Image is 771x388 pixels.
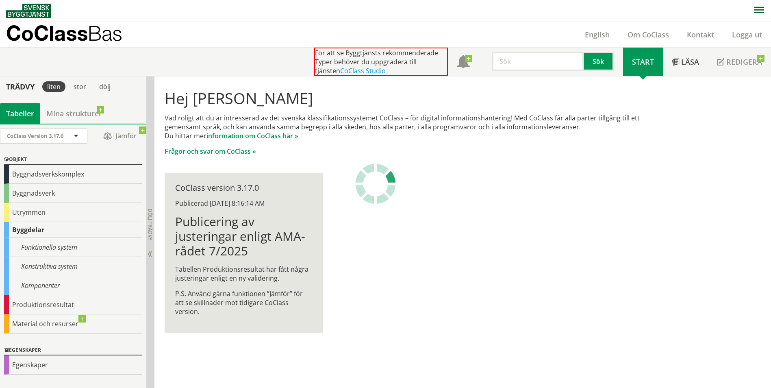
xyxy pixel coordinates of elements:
[165,147,256,156] a: Frågor och svar om CoClass »
[175,214,312,258] h1: Publicering av justeringar enligt AMA-rådet 7/2025
[6,28,122,38] p: CoClass
[175,183,312,192] div: CoClass version 3.17.0
[619,30,678,39] a: Om CoClass
[2,82,39,91] div: Trädvy
[632,57,654,67] span: Start
[147,209,154,240] span: Dölj trädvy
[623,48,663,76] a: Start
[4,184,142,203] div: Byggnadsverk
[165,113,664,140] p: Vad roligt att du är intresserad av det svenska klassifikationssystemet CoClass – för digital inf...
[4,355,142,375] div: Egenskaper
[340,66,386,75] a: CoClass Studio
[457,56,470,69] span: Notifikationer
[94,81,115,92] div: dölj
[723,30,771,39] a: Logga ut
[4,222,142,238] div: Byggdelar
[40,103,108,124] a: Mina strukturer
[88,21,122,45] span: Bas
[4,203,142,222] div: Utrymmen
[206,131,298,140] a: information om CoClass här »
[4,314,142,334] div: Material och resurser
[314,48,448,76] div: För att se Byggtjänsts rekommenderade Typer behöver du uppgradera till tjänsten
[69,81,91,92] div: stor
[42,81,65,92] div: liten
[96,129,144,143] span: Jämför
[4,238,142,257] div: Funktionella system
[708,48,771,76] a: Redigera
[355,163,396,204] img: Laddar
[492,52,584,71] input: Sök
[165,89,664,107] h1: Hej [PERSON_NAME]
[175,289,312,316] p: P.S. Använd gärna funktionen ”Jämför” för att se skillnader mot tidigare CoClass version.
[6,4,51,18] img: Svensk Byggtjänst
[663,48,708,76] a: Läsa
[4,257,142,276] div: Konstruktiva system
[4,165,142,184] div: Byggnadsverkskomplex
[6,22,140,47] a: CoClassBas
[576,30,619,39] a: English
[4,276,142,295] div: Komponenter
[175,265,312,283] p: Tabellen Produktionsresultat har fått några justeringar enligt en ny validering.
[726,57,762,67] span: Redigera
[7,132,63,140] span: CoClass Version 3.17.0
[678,30,723,39] a: Kontakt
[584,52,614,71] button: Sök
[681,57,699,67] span: Läsa
[175,199,312,208] div: Publicerad [DATE] 8:16:14 AM
[4,155,142,165] div: Objekt
[4,346,142,355] div: Egenskaper
[4,295,142,314] div: Produktionsresultat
